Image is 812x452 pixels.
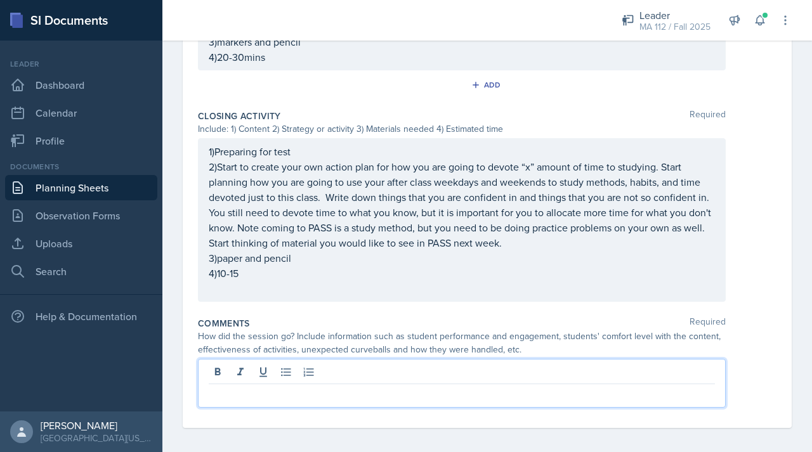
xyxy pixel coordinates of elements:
div: Include: 1) Content 2) Strategy or activity 3) Materials needed 4) Estimated time [198,122,726,136]
div: How did the session go? Include information such as student performance and engagement, students'... [198,330,726,356]
label: Closing Activity [198,110,281,122]
div: MA 112 / Fall 2025 [639,20,710,34]
a: Profile [5,128,157,153]
p: 4)10-15 [209,266,715,281]
span: Required [690,110,726,122]
p: 3)paper and pencil [209,250,715,266]
div: Leader [5,58,157,70]
p: 2)Start to create your own action plan for how you are going to devote “x” amount of time to stud... [209,159,715,250]
p: 4)20-30mins [209,49,715,65]
div: Help & Documentation [5,304,157,329]
p: 1)Preparing for test [209,144,715,159]
div: Add [474,80,501,90]
a: Observation Forms [5,203,157,228]
label: Comments [198,317,250,330]
a: Uploads [5,231,157,256]
p: 3)markers and pencil [209,34,715,49]
div: [GEOGRAPHIC_DATA][US_STATE] in [GEOGRAPHIC_DATA] [41,432,152,444]
div: [PERSON_NAME] [41,419,152,432]
a: Planning Sheets [5,175,157,200]
div: Leader [639,8,710,23]
button: Add [467,75,508,94]
a: Search [5,259,157,284]
div: Documents [5,161,157,172]
a: Calendar [5,100,157,126]
a: Dashboard [5,72,157,98]
span: Required [690,317,726,330]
